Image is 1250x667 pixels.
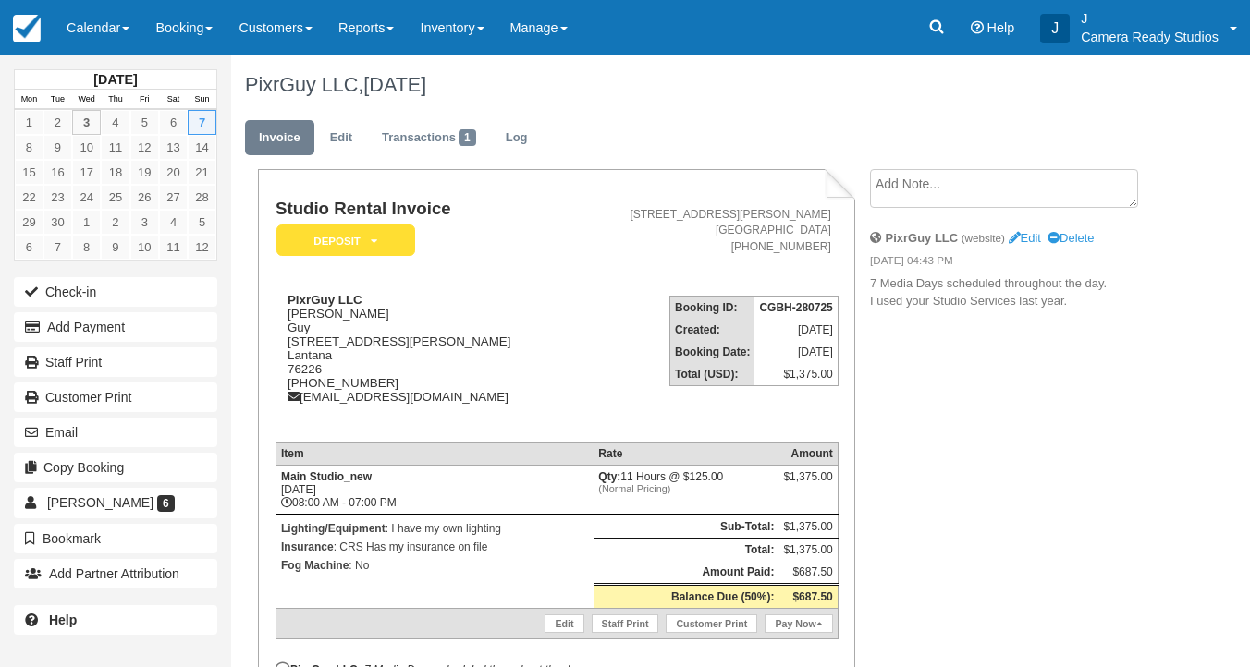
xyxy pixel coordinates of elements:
strong: CGBH-280725 [759,301,832,314]
th: Balance Due (50%): [594,585,778,609]
th: Sun [188,90,216,110]
a: 8 [15,135,43,160]
a: Transactions1 [368,120,490,156]
a: 1 [15,110,43,135]
span: [PERSON_NAME] [47,495,153,510]
span: 6 [157,495,175,512]
a: 6 [159,110,188,135]
p: : No [281,556,589,575]
a: 20 [159,160,188,185]
th: Sub-Total: [594,515,778,539]
div: J [1040,14,1070,43]
th: Tue [43,90,72,110]
td: [DATE] [754,319,838,341]
a: 18 [101,160,129,185]
a: 29 [15,210,43,235]
a: 3 [72,110,101,135]
span: Help [987,20,1015,35]
em: [DATE] 04:43 PM [870,253,1155,273]
a: 12 [188,235,216,260]
a: Pay Now [765,614,832,633]
em: (Normal Pricing) [598,483,774,494]
th: Created: [670,319,755,341]
a: 16 [43,160,72,185]
strong: Lighting/Equipment [281,522,386,535]
a: 12 [130,135,159,160]
td: $1,375.00 [778,539,838,562]
p: J [1081,9,1219,28]
i: Help [971,21,984,34]
h1: Studio Rental Invoice [276,200,570,219]
a: 13 [159,135,188,160]
a: 4 [101,110,129,135]
th: Item [276,443,594,466]
a: 19 [130,160,159,185]
strong: Insurance [281,540,334,553]
th: Booking Date: [670,341,755,363]
th: Mon [15,90,43,110]
button: Add Payment [14,312,217,342]
a: 11 [101,135,129,160]
strong: PixrGuy LLC [886,231,958,245]
a: 21 [188,160,216,185]
a: 7 [188,110,216,135]
a: 9 [101,235,129,260]
a: 25 [101,185,129,210]
a: 22 [15,185,43,210]
th: Amount [778,443,838,466]
div: $1,375.00 [783,470,832,498]
a: Invoice [245,120,314,156]
p: 7 Media Days scheduled throughout the day. I used your Studio Services last year. [870,275,1155,309]
p: : CRS Has my insurance on file [281,538,589,556]
th: Rate [594,443,778,466]
address: [STREET_ADDRESS][PERSON_NAME] [GEOGRAPHIC_DATA] [PHONE_NUMBER] [577,207,831,254]
div: [PERSON_NAME] Guy [STREET_ADDRESS][PERSON_NAME] Lantana 76226 [PHONE_NUMBER] [EMAIL_ADDRESS][DOMA... [276,293,570,427]
a: 30 [43,210,72,235]
a: 4 [159,210,188,235]
button: Check-in [14,277,217,307]
a: 9 [43,135,72,160]
th: Total: [594,539,778,562]
a: Staff Print [592,614,659,633]
strong: Fog Machine [281,559,349,572]
a: 5 [130,110,159,135]
p: : I have my own lighting [281,519,589,538]
a: Customer Print [666,614,757,633]
span: 1 [459,129,476,146]
strong: [DATE] [93,72,137,87]
button: Email [14,418,217,447]
a: Edit [545,614,583,633]
a: 2 [43,110,72,135]
a: 11 [159,235,188,260]
a: 24 [72,185,101,210]
a: Log [492,120,542,156]
td: $1,375.00 [754,363,838,386]
a: 27 [159,185,188,210]
a: 10 [72,135,101,160]
a: Delete [1048,231,1094,245]
button: Add Partner Attribution [14,559,217,588]
a: [PERSON_NAME] 6 [14,488,217,517]
th: Amount Paid: [594,561,778,585]
td: $1,375.00 [778,515,838,539]
img: checkfront-main-nav-mini-logo.png [13,15,41,42]
th: Sat [159,90,188,110]
a: Customer Print [14,382,217,412]
th: Wed [72,90,101,110]
b: Help [49,612,77,627]
a: 10 [130,235,159,260]
a: 23 [43,185,72,210]
th: Thu [101,90,129,110]
a: 1 [72,210,101,235]
small: (website) [962,232,1005,244]
td: 11 Hours @ $125.00 [594,466,778,515]
a: Staff Print [14,347,217,377]
td: $687.50 [778,561,838,585]
button: Copy Booking [14,453,217,482]
a: Help [14,605,217,635]
a: 26 [130,185,159,210]
a: 17 [72,160,101,185]
h1: PixrGuy LLC, [245,74,1155,96]
td: [DATE] [754,341,838,363]
th: Fri [130,90,159,110]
